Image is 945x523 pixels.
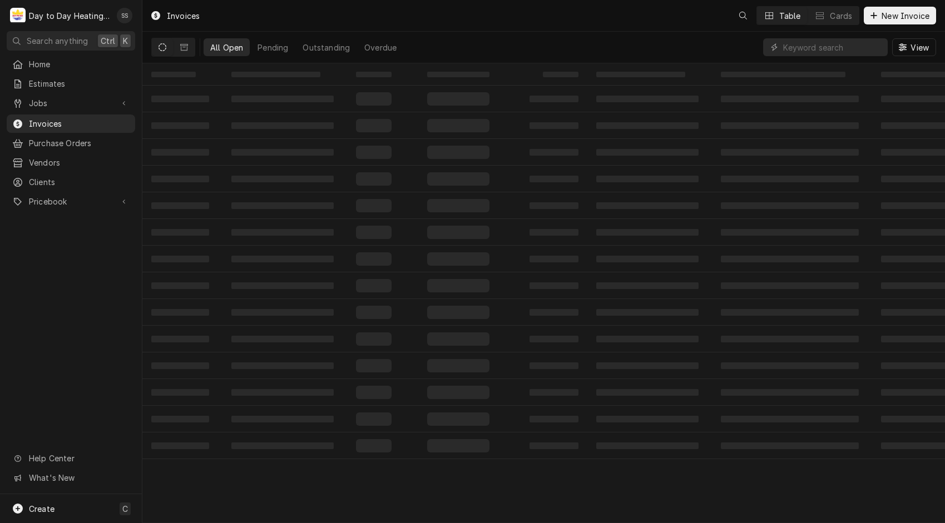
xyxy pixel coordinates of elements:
[530,229,578,236] span: ‌
[596,282,699,289] span: ‌
[530,416,578,422] span: ‌
[210,42,243,53] div: All Open
[231,389,334,396] span: ‌
[29,118,130,129] span: Invoices
[7,449,135,467] a: Go to Help Center
[721,309,859,316] span: ‌
[427,199,489,212] span: ‌
[231,256,334,262] span: ‌
[721,256,859,262] span: ‌
[231,336,334,342] span: ‌
[783,38,882,56] input: Keyword search
[151,256,209,262] span: ‌
[596,256,699,262] span: ‌
[27,35,88,47] span: Search anything
[530,282,578,289] span: ‌
[734,7,752,24] button: Open search
[151,282,209,289] span: ‌
[543,72,578,77] span: ‌
[7,173,135,191] a: Clients
[356,172,392,186] span: ‌
[356,306,392,319] span: ‌
[231,362,334,369] span: ‌
[117,8,132,23] div: SS
[721,442,859,449] span: ‌
[10,8,26,23] div: Day to Day Heating and Cooling's Avatar
[29,58,130,70] span: Home
[151,442,209,449] span: ‌
[356,226,392,239] span: ‌
[356,119,392,132] span: ‌
[530,362,578,369] span: ‌
[427,412,489,426] span: ‌
[721,282,859,289] span: ‌
[596,362,699,369] span: ‌
[231,176,334,182] span: ‌
[779,10,801,22] div: Table
[530,202,578,209] span: ‌
[151,202,209,209] span: ‌
[151,122,209,129] span: ‌
[29,472,128,484] span: What's New
[427,306,489,319] span: ‌
[427,332,489,346] span: ‌
[356,199,392,212] span: ‌
[530,336,578,342] span: ‌
[7,134,135,152] a: Purchase Orders
[427,119,489,132] span: ‌
[151,309,209,316] span: ‌
[596,229,699,236] span: ‌
[231,122,334,129] span: ‌
[530,256,578,262] span: ‌
[231,282,334,289] span: ‌
[29,97,113,109] span: Jobs
[7,192,135,211] a: Go to Pricebook
[356,92,392,106] span: ‌
[231,149,334,156] span: ‌
[151,229,209,236] span: ‌
[427,72,489,77] span: ‌
[879,10,932,22] span: New Invoice
[356,412,392,426] span: ‌
[596,336,699,342] span: ‌
[596,202,699,209] span: ‌
[231,72,320,77] span: ‌
[29,504,55,514] span: Create
[830,10,852,22] div: Cards
[7,469,135,487] a: Go to What's New
[356,252,392,266] span: ‌
[29,196,113,207] span: Pricebook
[231,96,334,102] span: ‌
[356,439,392,452] span: ‌
[721,202,859,209] span: ‌
[427,386,489,399] span: ‌
[721,362,859,369] span: ‌
[530,149,578,156] span: ‌
[123,35,128,47] span: K
[231,229,334,236] span: ‌
[908,42,931,53] span: View
[29,157,130,168] span: Vendors
[427,226,489,239] span: ‌
[596,72,685,77] span: ‌
[29,10,111,22] div: Day to Day Heating and Cooling
[596,389,699,396] span: ‌
[596,122,699,129] span: ‌
[142,63,945,523] table: All Open Invoices List Loading
[151,149,209,156] span: ‌
[29,78,130,89] span: Estimates
[530,442,578,449] span: ‌
[122,503,128,515] span: C
[721,72,845,77] span: ‌
[101,35,115,47] span: Ctrl
[427,146,489,159] span: ‌
[151,96,209,102] span: ‌
[303,42,350,53] div: Outstanding
[427,172,489,186] span: ‌
[151,362,209,369] span: ‌
[721,416,859,422] span: ‌
[530,176,578,182] span: ‌
[356,72,392,77] span: ‌
[530,96,578,102] span: ‌
[231,309,334,316] span: ‌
